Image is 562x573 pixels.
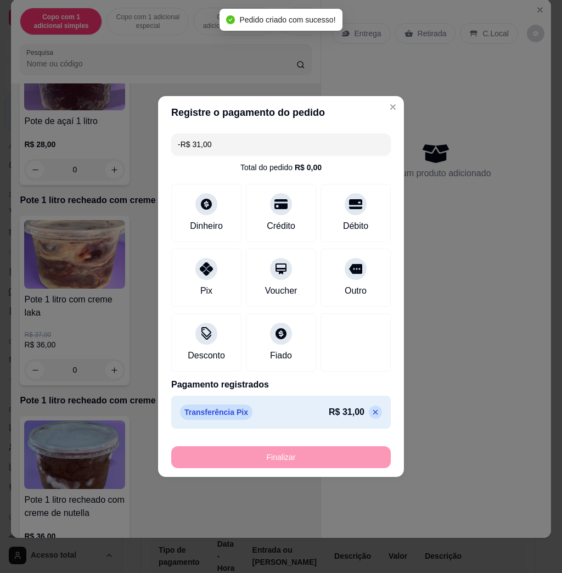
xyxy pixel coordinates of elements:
[240,162,322,173] div: Total do pedido
[295,162,322,173] div: R$ 0,00
[188,349,225,362] div: Desconto
[180,405,252,420] p: Transferência Pix
[270,349,292,362] div: Fiado
[343,220,368,233] div: Débito
[171,378,391,391] p: Pagamento registrados
[267,220,295,233] div: Crédito
[239,15,335,24] span: Pedido criado com sucesso!
[345,284,367,297] div: Outro
[265,284,297,297] div: Voucher
[226,15,235,24] span: check-circle
[384,98,402,116] button: Close
[158,96,404,129] header: Registre o pagamento do pedido
[190,220,223,233] div: Dinheiro
[178,133,384,155] input: Ex.: hambúrguer de cordeiro
[200,284,212,297] div: Pix
[329,406,364,419] p: R$ 31,00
